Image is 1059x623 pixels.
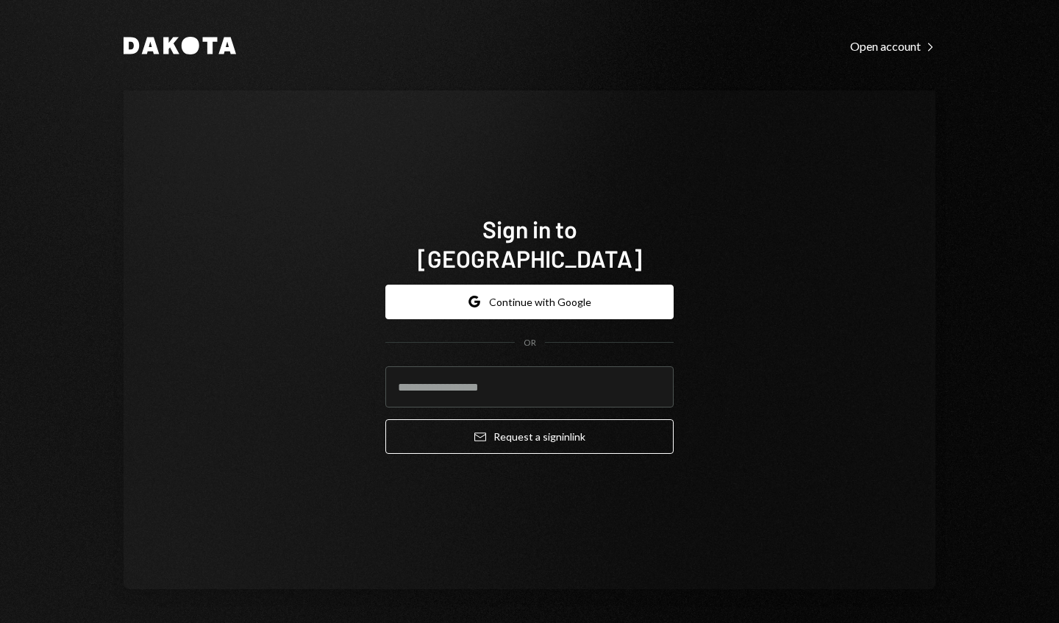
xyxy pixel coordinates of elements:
[850,39,935,54] div: Open account
[524,337,536,349] div: OR
[385,419,674,454] button: Request a signinlink
[850,38,935,54] a: Open account
[385,285,674,319] button: Continue with Google
[385,214,674,273] h1: Sign in to [GEOGRAPHIC_DATA]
